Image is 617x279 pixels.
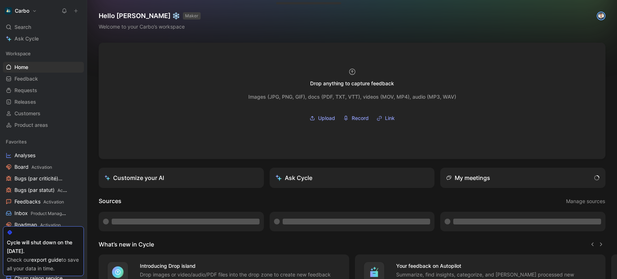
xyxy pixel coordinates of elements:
span: Customers [14,110,40,117]
div: Workspace [3,48,84,59]
h4: Introducing Drop island [140,262,340,270]
span: Activation [57,188,78,193]
span: Feedbacks [14,198,64,206]
a: Requests [3,85,84,96]
div: Ask Cycle [275,173,312,182]
a: Bugs (par statut)Activation [3,185,84,196]
button: Upload [307,113,338,124]
span: Board [14,163,52,171]
div: Drop anything to capture feedback [310,79,394,88]
span: Favorites [6,138,27,145]
span: Activation [31,164,52,170]
span: Ask Cycle [14,34,39,43]
span: Home [14,64,28,71]
button: Record [340,113,371,124]
span: Feedback [14,75,38,82]
span: Product areas [14,121,48,129]
a: Ask Cycle [3,33,84,44]
a: Product areas [3,120,84,130]
span: Analyses [14,152,35,159]
span: Requests [14,87,37,94]
span: Search [14,23,31,31]
span: Record [352,114,369,123]
div: Cycle will shut down on the [DATE]. [7,238,80,256]
a: RoadmapActivation [3,219,84,230]
div: Customize your AI [104,173,164,182]
span: Roadmap [14,221,61,229]
a: Releases [3,96,84,107]
span: Inbox [14,210,67,217]
a: export guide [31,257,61,263]
div: My meetings [446,173,490,182]
h1: Hello [PERSON_NAME] ❄️ [99,12,201,20]
a: Customers [3,108,84,119]
a: Home [3,62,84,73]
button: Ask Cycle [270,168,435,188]
span: Activation [43,199,64,205]
span: Link [385,114,395,123]
div: Welcome to your Carbo’s workspace [99,22,201,31]
div: Images (JPG, PNG, GIF), docs (PDF, TXT, VTT), videos (MOV, MP4), audio (MP3, WAV) [248,93,456,101]
span: Product Management [31,211,74,216]
a: InboxProduct Management [3,208,84,219]
a: Customize your AI [99,168,264,188]
span: Bugs (par statut) [14,186,68,194]
div: Favorites [3,136,84,147]
img: Carbo [5,7,12,14]
div: Search [3,22,84,33]
h2: Sources [99,197,121,206]
button: CarboCarbo [3,6,39,16]
button: Link [374,113,397,124]
a: FeedbacksActivation [3,196,84,207]
h1: Carbo [15,8,29,14]
span: Upload [318,114,335,123]
span: Activation [40,222,61,228]
img: avatar [597,12,605,20]
div: Check our to save all your data in time. [7,256,80,273]
a: Analyses [3,150,84,161]
button: Manage sources [566,197,605,206]
a: BoardActivation [3,162,84,172]
button: MAKER [183,12,201,20]
a: Feedback [3,73,84,84]
span: Releases [14,98,36,106]
span: Workspace [6,50,31,57]
span: Bugs (par criticité) [14,175,68,183]
h2: What’s new in Cycle [99,240,154,249]
a: Bugs (par criticité)Activation [3,173,84,184]
h4: Your feedback on Autopilot [396,262,597,270]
